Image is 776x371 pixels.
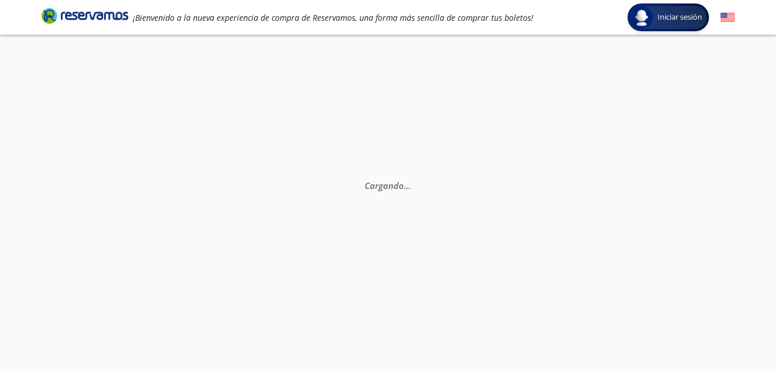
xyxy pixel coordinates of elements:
[409,180,411,191] span: .
[721,10,735,25] button: English
[404,180,406,191] span: .
[42,7,128,24] i: Brand Logo
[653,12,707,23] span: Iniciar sesión
[42,7,128,28] a: Brand Logo
[133,12,533,23] em: ¡Bienvenido a la nueva experiencia de compra de Reservamos, una forma más sencilla de comprar tus...
[365,180,411,191] em: Cargando
[406,180,409,191] span: .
